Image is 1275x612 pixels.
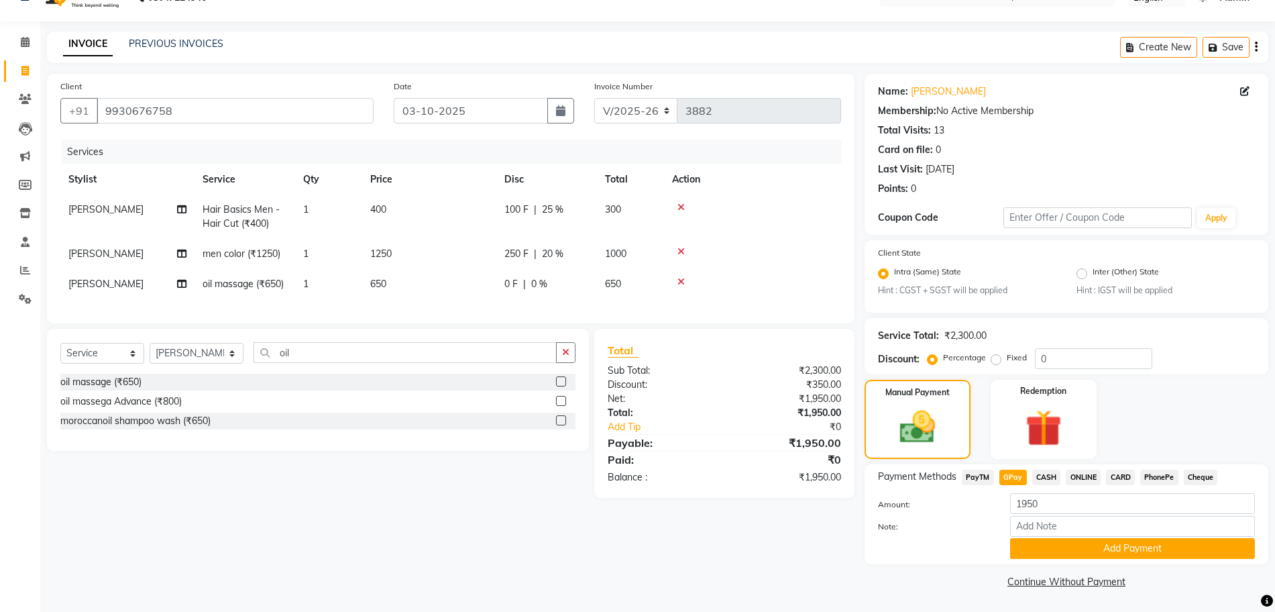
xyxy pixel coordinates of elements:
div: No Active Membership [878,104,1255,118]
img: _cash.svg [889,407,946,448]
label: Client State [878,247,921,259]
input: Add Note [1010,516,1255,537]
label: Amount: [868,499,1000,511]
div: ₹1,950.00 [724,406,851,420]
span: PayTM [962,470,994,485]
div: Total: [598,406,724,420]
button: +91 [60,98,98,123]
span: men color (₹1250) [203,248,280,260]
div: Balance : [598,470,724,484]
label: Redemption [1020,385,1066,397]
a: PREVIOUS INVOICES [129,38,223,50]
div: ₹2,300.00 [944,329,987,343]
label: Inter (Other) State [1093,266,1159,282]
span: 100 F [504,203,529,217]
div: Coupon Code [878,211,1003,225]
button: Apply [1197,208,1235,228]
span: [PERSON_NAME] [68,248,144,260]
label: Manual Payment [885,387,950,399]
div: ₹0 [745,420,851,434]
span: CARD [1106,470,1135,485]
div: ₹1,950.00 [724,470,851,484]
span: 250 F [504,247,529,261]
input: Search by Name/Mobile/Email/Code [97,98,374,123]
span: 1 [303,278,309,290]
a: Add Tip [598,420,746,434]
label: Client [60,81,82,93]
span: CASH [1032,470,1061,485]
div: moroccanoil shampoo wash (₹650) [60,414,211,428]
span: Payment Methods [878,470,956,484]
div: Name: [878,85,908,99]
th: Stylist [60,164,195,195]
span: 650 [370,278,386,290]
img: _gift.svg [1014,405,1073,451]
div: ₹2,300.00 [724,364,851,378]
span: GPay [999,470,1027,485]
th: Service [195,164,295,195]
span: 1250 [370,248,392,260]
span: 300 [605,203,621,215]
th: Action [664,164,841,195]
span: 1 [303,248,309,260]
th: Disc [496,164,597,195]
div: ₹1,950.00 [724,435,851,451]
span: [PERSON_NAME] [68,278,144,290]
label: Percentage [943,352,986,364]
div: Discount: [598,378,724,392]
label: Fixed [1007,352,1027,364]
span: 25 % [542,203,563,217]
a: [PERSON_NAME] [911,85,986,99]
span: Hair Basics Men - Hair Cut (₹400) [203,203,280,229]
div: Membership: [878,104,936,118]
button: Add Payment [1010,538,1255,559]
label: Note: [868,521,1000,533]
div: 13 [934,123,944,138]
button: Create New [1120,37,1197,58]
input: Enter Offer / Coupon Code [1003,207,1192,228]
label: Date [394,81,412,93]
div: [DATE] [926,162,954,176]
button: Save [1203,37,1250,58]
span: | [534,247,537,261]
span: 0 F [504,277,518,291]
div: Discount: [878,352,920,366]
th: Price [362,164,496,195]
div: Payable: [598,435,724,451]
div: ₹0 [724,452,851,468]
a: INVOICE [63,32,113,56]
div: Net: [598,392,724,406]
span: 20 % [542,247,563,261]
div: Sub Total: [598,364,724,378]
span: | [534,203,537,217]
a: Continue Without Payment [867,575,1266,589]
div: Service Total: [878,329,939,343]
div: Last Visit: [878,162,923,176]
span: [PERSON_NAME] [68,203,144,215]
span: Cheque [1184,470,1218,485]
small: Hint : IGST will be applied [1076,285,1255,297]
span: | [523,277,526,291]
span: oil massage (₹650) [203,278,284,290]
span: 1000 [605,248,626,260]
span: ONLINE [1066,470,1101,485]
div: 0 [911,182,916,196]
div: Total Visits: [878,123,931,138]
div: 0 [936,143,941,157]
div: oil massage (₹650) [60,375,142,389]
th: Qty [295,164,362,195]
div: Points: [878,182,908,196]
label: Intra (Same) State [894,266,961,282]
small: Hint : CGST + SGST will be applied [878,285,1056,297]
div: ₹1,950.00 [724,392,851,406]
span: 650 [605,278,621,290]
span: Total [608,344,639,358]
span: PhonePe [1140,470,1178,485]
div: ₹350.00 [724,378,851,392]
div: Card on file: [878,143,933,157]
div: Paid: [598,452,724,468]
span: 400 [370,203,386,215]
input: Amount [1010,493,1255,514]
input: Search or Scan [254,342,556,363]
th: Total [597,164,664,195]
